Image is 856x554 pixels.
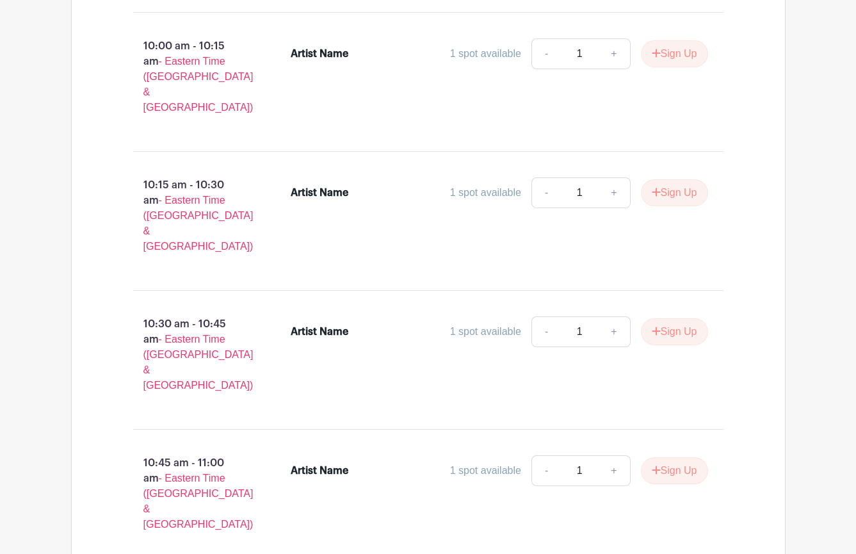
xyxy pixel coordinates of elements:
[450,324,521,339] div: 1 spot available
[641,318,708,345] button: Sign Up
[113,172,271,259] p: 10:15 am - 10:30 am
[641,457,708,484] button: Sign Up
[531,455,561,486] a: -
[291,185,348,200] div: Artist Name
[598,316,630,347] a: +
[113,311,271,398] p: 10:30 am - 10:45 am
[113,33,271,120] p: 10:00 am - 10:15 am
[598,177,630,208] a: +
[450,185,521,200] div: 1 spot available
[113,450,271,537] p: 10:45 am - 11:00 am
[143,473,254,530] span: - Eastern Time ([GEOGRAPHIC_DATA] & [GEOGRAPHIC_DATA])
[291,463,348,478] div: Artist Name
[450,463,521,478] div: 1 spot available
[531,177,561,208] a: -
[291,46,348,61] div: Artist Name
[143,334,254,391] span: - Eastern Time ([GEOGRAPHIC_DATA] & [GEOGRAPHIC_DATA])
[598,455,630,486] a: +
[450,46,521,61] div: 1 spot available
[531,316,561,347] a: -
[641,179,708,206] button: Sign Up
[291,324,348,339] div: Artist Name
[143,56,254,113] span: - Eastern Time ([GEOGRAPHIC_DATA] & [GEOGRAPHIC_DATA])
[143,195,254,252] span: - Eastern Time ([GEOGRAPHIC_DATA] & [GEOGRAPHIC_DATA])
[531,38,561,69] a: -
[598,38,630,69] a: +
[641,40,708,67] button: Sign Up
